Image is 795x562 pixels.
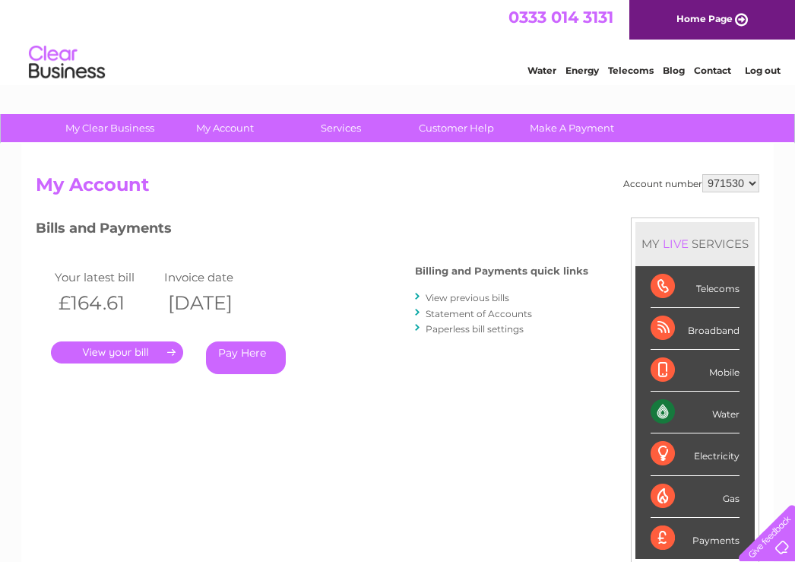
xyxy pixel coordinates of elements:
[651,266,740,308] div: Telecoms
[28,40,106,86] img: logo.png
[426,308,532,319] a: Statement of Accounts
[651,518,740,559] div: Payments
[426,323,524,335] a: Paperless bill settings
[36,217,588,244] h3: Bills and Payments
[206,341,286,374] a: Pay Here
[160,267,270,287] td: Invoice date
[278,114,404,142] a: Services
[394,114,519,142] a: Customer Help
[663,65,685,76] a: Blog
[47,114,173,142] a: My Clear Business
[651,350,740,392] div: Mobile
[36,174,759,203] h2: My Account
[623,174,759,192] div: Account number
[160,287,270,319] th: [DATE]
[565,65,599,76] a: Energy
[40,8,758,74] div: Clear Business is a trading name of Verastar Limited (registered in [GEOGRAPHIC_DATA] No. 3667643...
[508,8,613,27] a: 0333 014 3131
[651,433,740,475] div: Electricity
[415,265,588,277] h4: Billing and Payments quick links
[51,341,183,364] a: .
[527,65,556,76] a: Water
[651,308,740,350] div: Broadband
[163,114,288,142] a: My Account
[51,287,160,319] th: £164.61
[651,392,740,433] div: Water
[694,65,731,76] a: Contact
[635,222,755,265] div: MY SERVICES
[51,267,160,287] td: Your latest bill
[651,476,740,518] div: Gas
[426,292,509,303] a: View previous bills
[608,65,654,76] a: Telecoms
[509,114,635,142] a: Make A Payment
[660,237,692,251] div: LIVE
[745,65,781,76] a: Log out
